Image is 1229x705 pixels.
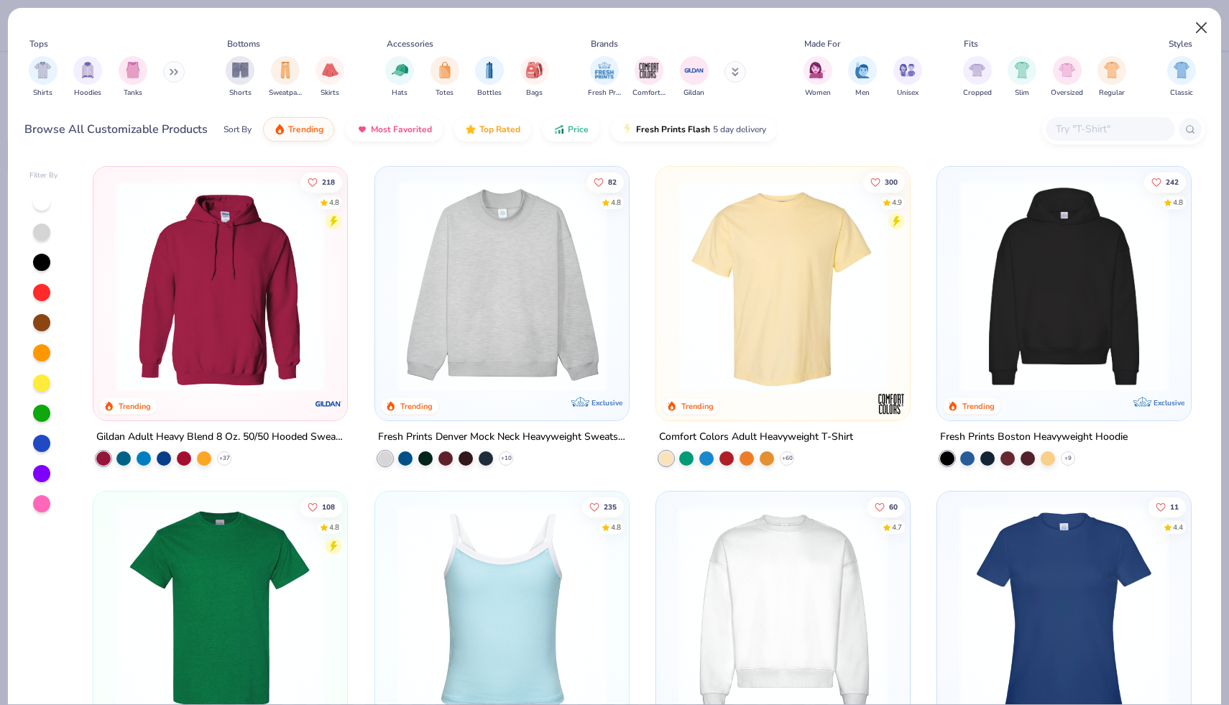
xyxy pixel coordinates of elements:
[437,62,453,78] img: Totes Image
[29,56,57,98] button: filter button
[1170,504,1179,511] span: 11
[1149,497,1186,517] button: Like
[638,60,660,81] img: Comfort Colors Image
[392,88,408,98] span: Hats
[390,181,614,392] img: f5d85501-0dbb-4ee4-b115-c08fa3845d83
[897,88,919,98] span: Unisex
[804,56,832,98] button: filter button
[520,56,549,98] div: filter for Bags
[500,454,511,463] span: + 10
[1097,56,1126,98] button: filter button
[892,197,902,208] div: 4.9
[1144,172,1186,192] button: Like
[80,62,96,78] img: Hoodies Image
[1059,62,1075,78] img: Oversized Image
[454,117,531,142] button: Top Rated
[322,178,335,185] span: 218
[316,56,344,98] div: filter for Skirts
[940,428,1128,446] div: Fresh Prints Boston Heavyweight Hoodie
[482,62,497,78] img: Bottles Image
[274,124,285,135] img: trending.gif
[804,56,832,98] div: filter for Women
[1008,56,1036,98] button: filter button
[477,88,502,98] span: Bottles
[1167,56,1196,98] div: filter for Classic
[1169,37,1192,50] div: Styles
[1154,398,1184,407] span: Exclusive
[1008,56,1036,98] div: filter for Slim
[322,504,335,511] span: 108
[781,454,792,463] span: + 60
[804,37,840,50] div: Made For
[431,56,459,98] div: filter for Totes
[269,88,302,98] span: Sweatpants
[322,62,339,78] img: Skirts Image
[1051,88,1083,98] span: Oversized
[893,56,922,98] button: filter button
[611,117,777,142] button: Fresh Prints Flash5 day delivery
[610,197,620,208] div: 4.8
[34,62,51,78] img: Shirts Image
[73,56,102,98] button: filter button
[1170,88,1193,98] span: Classic
[848,56,877,98] button: filter button
[805,88,831,98] span: Women
[963,56,992,98] div: filter for Cropped
[226,56,254,98] div: filter for Shorts
[329,197,339,208] div: 4.8
[632,88,666,98] span: Comfort Colors
[713,121,766,138] span: 5 day delivery
[855,62,870,78] img: Men Image
[371,124,432,135] span: Most Favorited
[321,88,339,98] span: Skirts
[29,56,57,98] div: filter for Shirts
[29,37,48,50] div: Tops
[96,428,344,446] div: Gildan Adult Heavy Blend 8 Oz. 50/50 Hooded Sweatshirt
[622,124,633,135] img: flash.gif
[392,62,408,78] img: Hats Image
[680,56,709,98] button: filter button
[632,56,666,98] button: filter button
[855,88,870,98] span: Men
[300,497,342,517] button: Like
[1173,522,1183,533] div: 4.4
[315,390,344,418] img: Gildan logo
[636,124,710,135] span: Fresh Prints Flash
[863,172,905,192] button: Like
[387,37,433,50] div: Accessories
[1051,56,1083,98] button: filter button
[848,56,877,98] div: filter for Men
[877,390,906,418] img: Comfort Colors logo
[385,56,414,98] button: filter button
[1188,14,1215,42] button: Close
[568,124,589,135] span: Price
[659,428,853,446] div: Comfort Colors Adult Heavyweight T-Shirt
[1166,178,1179,185] span: 242
[385,56,414,98] div: filter for Hats
[1104,62,1120,78] img: Regular Image
[1099,88,1125,98] span: Regular
[607,178,616,185] span: 82
[526,62,542,78] img: Bags Image
[346,117,443,142] button: Most Favorited
[610,522,620,533] div: 4.8
[683,60,705,81] img: Gildan Image
[885,178,898,185] span: 300
[219,454,230,463] span: + 37
[277,62,293,78] img: Sweatpants Image
[592,398,622,407] span: Exclusive
[680,56,709,98] div: filter for Gildan
[263,117,334,142] button: Trending
[108,181,333,392] img: 01756b78-01f6-4cc6-8d8a-3c30c1a0c8ac
[588,56,621,98] div: filter for Fresh Prints
[124,88,142,98] span: Tanks
[1097,56,1126,98] div: filter for Regular
[33,88,52,98] span: Shirts
[1064,454,1072,463] span: + 9
[232,62,249,78] img: Shorts Image
[1014,62,1030,78] img: Slim Image
[683,88,704,98] span: Gildan
[632,56,666,98] div: filter for Comfort Colors
[952,181,1177,392] img: 91acfc32-fd48-4d6b-bdad-a4c1a30ac3fc
[73,56,102,98] div: filter for Hoodies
